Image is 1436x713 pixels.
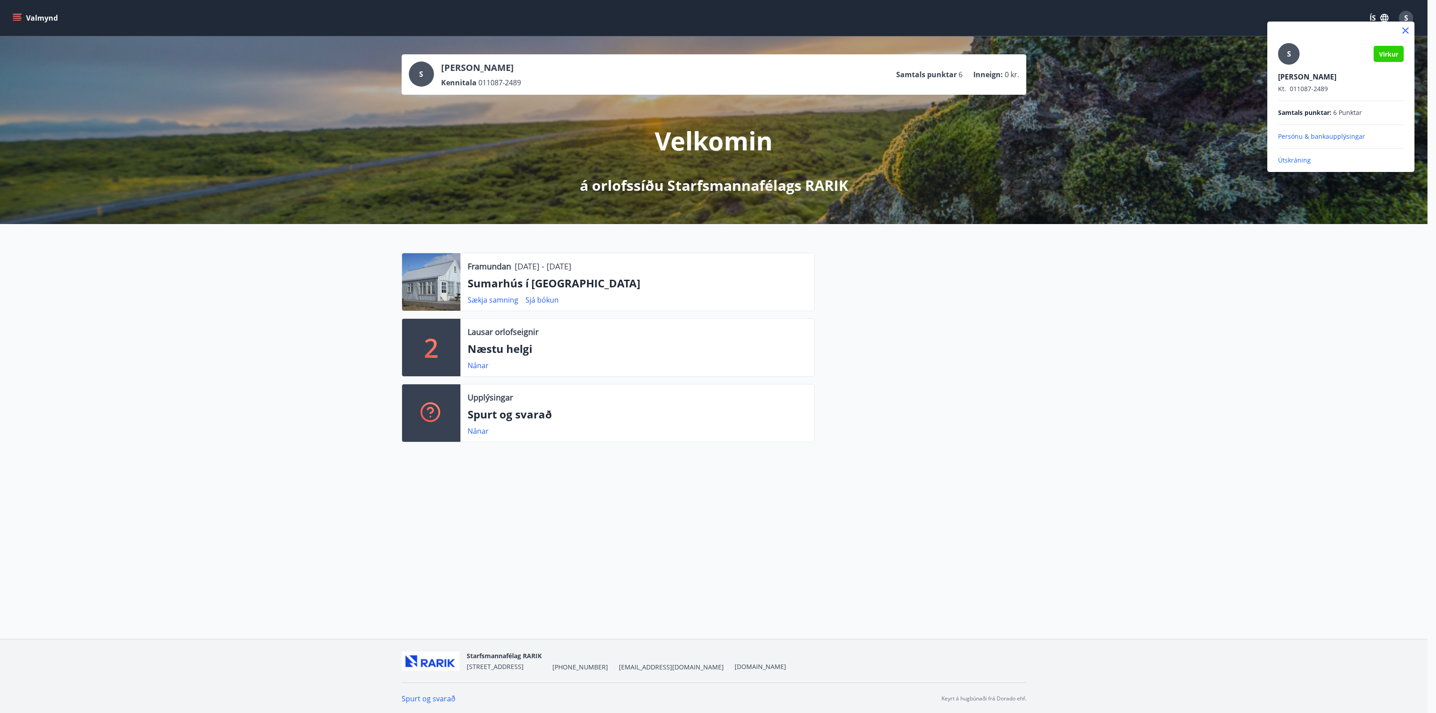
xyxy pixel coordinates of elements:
span: 6 Punktar [1333,108,1362,117]
span: S [1287,49,1291,59]
p: Persónu & bankaupplýsingar [1278,132,1404,141]
p: [PERSON_NAME] [1278,72,1404,82]
span: Virkur [1379,50,1398,58]
p: Útskráning [1278,156,1404,165]
span: Kt. [1278,84,1286,93]
span: Samtals punktar : [1278,108,1331,117]
p: 011087-2489 [1278,84,1404,93]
